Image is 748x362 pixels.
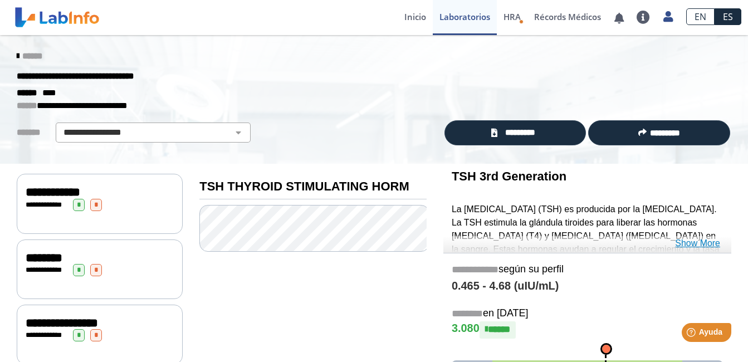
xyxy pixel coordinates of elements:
a: Show More [675,237,720,250]
p: La [MEDICAL_DATA] (TSH) es producida por la [MEDICAL_DATA]. La TSH estimula la glándula tiroides ... [452,203,723,309]
h5: según su perfil [452,263,723,276]
b: TSH THYROID STIMULATING HORM [199,179,409,193]
h4: 3.080 [452,321,723,338]
h5: en [DATE] [452,307,723,320]
span: HRA [503,11,521,22]
iframe: Help widget launcher [649,319,736,350]
h4: 0.465 - 4.68 (uIU/mL) [452,280,723,293]
a: ES [715,8,741,25]
a: EN [686,8,715,25]
b: TSH 3rd Generation [452,169,566,183]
